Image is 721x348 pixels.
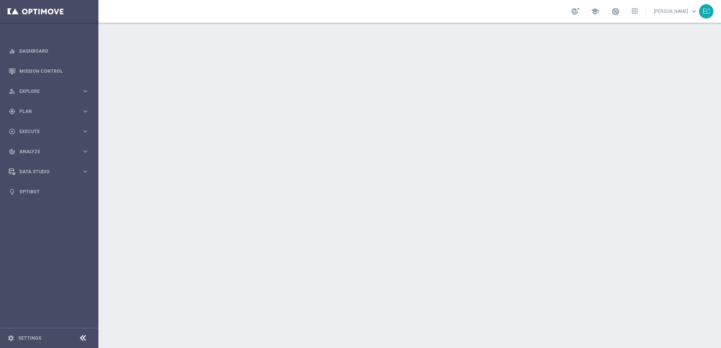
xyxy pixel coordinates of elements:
div: Data Studio [9,168,82,175]
button: person_search Explore keyboard_arrow_right [8,88,89,94]
span: Plan [19,109,82,114]
span: keyboard_arrow_down [690,7,698,16]
i: play_circle_outline [9,128,16,135]
i: keyboard_arrow_right [82,128,89,135]
i: keyboard_arrow_right [82,148,89,155]
span: school [591,7,599,16]
button: equalizer Dashboard [8,48,89,54]
span: Explore [19,89,82,94]
button: track_changes Analyze keyboard_arrow_right [8,149,89,155]
span: Execute [19,129,82,134]
button: Mission Control [8,68,89,74]
i: lightbulb [9,188,16,195]
i: keyboard_arrow_right [82,108,89,115]
button: Data Studio keyboard_arrow_right [8,169,89,175]
i: person_search [9,88,16,95]
div: Execute [9,128,82,135]
a: [PERSON_NAME]keyboard_arrow_down [653,6,699,17]
div: Dashboard [9,41,89,61]
div: EC [699,4,713,19]
i: gps_fixed [9,108,16,115]
div: Mission Control [9,61,89,81]
i: settings [8,335,14,342]
i: keyboard_arrow_right [82,88,89,95]
i: equalizer [9,48,16,55]
i: track_changes [9,148,16,155]
span: Analyze [19,149,82,154]
a: Dashboard [19,41,89,61]
i: keyboard_arrow_right [82,168,89,175]
div: Optibot [9,182,89,202]
div: Analyze [9,148,82,155]
a: Mission Control [19,61,89,81]
div: Plan [9,108,82,115]
span: Data Studio [19,169,82,174]
a: Settings [18,336,41,340]
button: lightbulb Optibot [8,189,89,195]
div: Explore [9,88,82,95]
button: gps_fixed Plan keyboard_arrow_right [8,108,89,114]
a: Optibot [19,182,89,202]
button: play_circle_outline Execute keyboard_arrow_right [8,129,89,135]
